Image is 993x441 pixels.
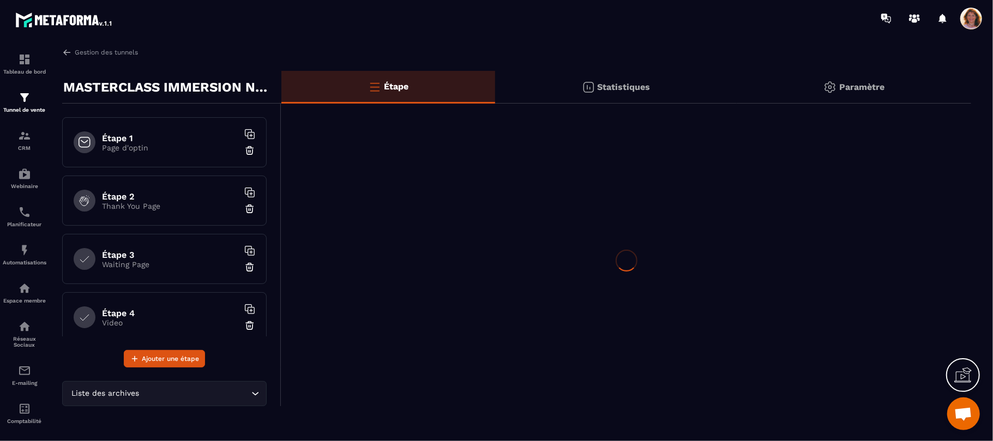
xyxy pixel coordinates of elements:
span: Liste des archives [69,388,142,400]
h6: Étape 3 [102,250,238,260]
h6: Étape 1 [102,133,238,143]
img: stats.20deebd0.svg [582,81,595,94]
img: email [18,364,31,377]
h6: Étape 4 [102,308,238,318]
img: setting-gr.5f69749f.svg [823,81,836,94]
p: E-mailing [3,380,46,386]
a: automationsautomationsWebinaire [3,159,46,197]
img: automations [18,282,31,295]
p: Planificateur [3,221,46,227]
p: Webinaire [3,183,46,189]
a: accountantaccountantComptabilité [3,394,46,432]
img: formation [18,91,31,104]
p: Paramètre [839,82,884,92]
a: schedulerschedulerPlanificateur [3,197,46,235]
img: formation [18,53,31,66]
img: formation [18,129,31,142]
p: Comptabilité [3,418,46,424]
img: accountant [18,402,31,415]
img: arrow [62,47,72,57]
img: scheduler [18,206,31,219]
a: Ouvrir le chat [947,397,980,430]
img: trash [244,145,255,156]
button: Ajouter une étape [124,350,205,367]
img: trash [244,262,255,273]
a: social-networksocial-networkRéseaux Sociaux [3,312,46,356]
img: automations [18,244,31,257]
p: Statistiques [598,82,651,92]
h6: Étape 2 [102,191,238,202]
img: social-network [18,320,31,333]
p: CRM [3,145,46,151]
img: logo [15,10,113,29]
a: formationformationTableau de bord [3,45,46,83]
a: automationsautomationsAutomatisations [3,235,46,274]
a: formationformationCRM [3,121,46,159]
p: Video [102,318,238,327]
a: formationformationTunnel de vente [3,83,46,121]
p: Étape [384,81,408,92]
img: trash [244,320,255,331]
img: automations [18,167,31,180]
p: Tableau de bord [3,69,46,75]
p: Waiting Page [102,260,238,269]
p: MASTERCLASS IMMERSION NEUROBIOLOGIQUE [63,76,273,98]
a: emailemailE-mailing [3,356,46,394]
p: Page d'optin [102,143,238,152]
p: Automatisations [3,259,46,265]
p: Réseaux Sociaux [3,336,46,348]
a: automationsautomationsEspace membre [3,274,46,312]
p: Thank You Page [102,202,238,210]
img: bars-o.4a397970.svg [368,80,381,93]
p: Tunnel de vente [3,107,46,113]
div: Search for option [62,381,267,406]
img: trash [244,203,255,214]
p: Espace membre [3,298,46,304]
span: Ajouter une étape [142,353,199,364]
a: Gestion des tunnels [62,47,138,57]
input: Search for option [142,388,249,400]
